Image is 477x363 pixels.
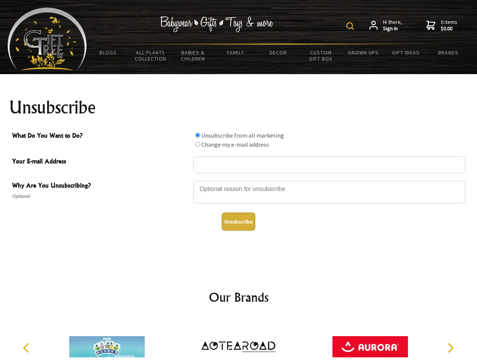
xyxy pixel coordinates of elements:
a: 0 items$0.00 [426,19,457,32]
h1: Unsubscribe [9,98,468,116]
span: Your E-mail Address [12,157,190,168]
input: What Do You Want to Do? [195,142,200,147]
a: Family [215,45,257,60]
input: What Do You Want to Do? [195,133,200,138]
a: Hi there,Sign in [369,19,402,32]
label: Change my e-mail address [201,141,269,148]
span: Hi there, [383,19,402,32]
img: Babywear - Gifts - Toys & more [160,16,273,32]
button: Previous [19,340,36,356]
a: Grown Ups [342,45,384,60]
span: Why Are You Unsubscribing? [12,181,190,192]
a: Babies & Children [172,45,215,67]
span: What Do You Want to Do? [12,131,190,142]
button: Unsubscribe [222,213,255,231]
strong: Sign in [383,25,402,32]
img: Babyware - Gifts - Toys and more... [8,8,87,70]
a: BLOGS [87,45,130,60]
a: All Plants Collection [130,45,172,67]
button: Next [442,340,458,356]
span: 0 items [441,19,457,32]
a: Custom Gift Box [299,45,342,67]
a: Brands [427,45,470,60]
img: product search [346,22,354,30]
a: Gift Ideas [384,45,427,60]
label: Unsubscribe from all marketing [201,132,284,139]
a: Decor [257,45,299,60]
input: Your E-mail Address [193,157,465,173]
span: Optional [12,192,190,201]
h2: Our Brands [15,288,462,306]
strong: $0.00 [441,25,457,32]
textarea: Why Are You Unsubscribing? [193,181,465,203]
